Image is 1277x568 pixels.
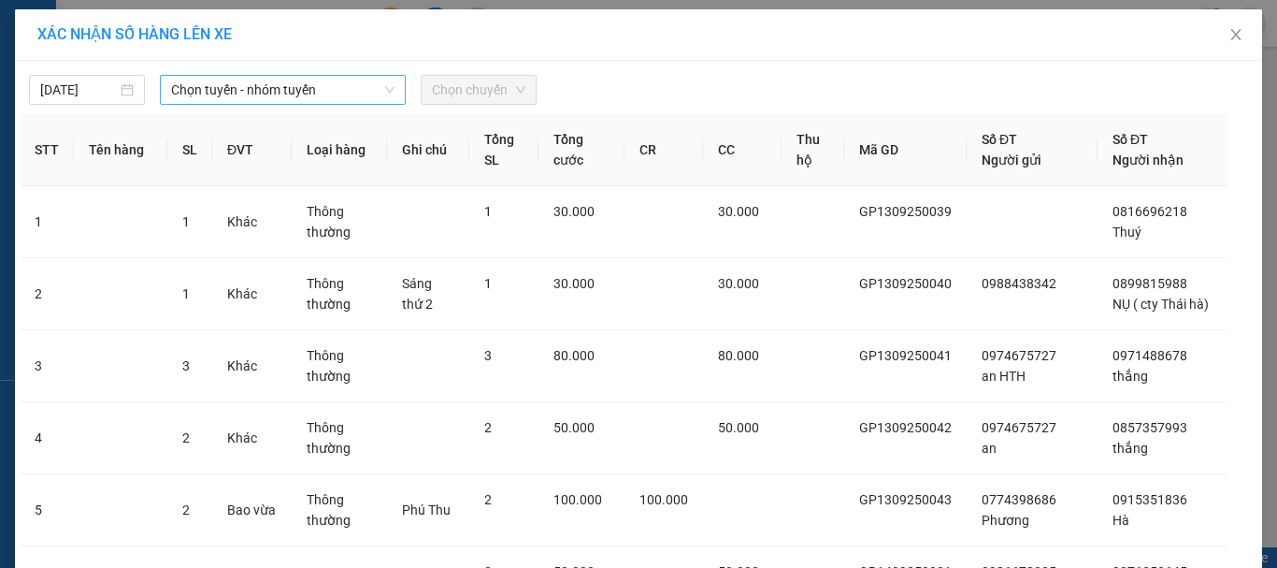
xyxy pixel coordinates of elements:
[182,502,190,517] span: 2
[292,330,386,402] td: Thông thường
[859,204,952,219] span: GP1309250039
[1112,204,1187,219] span: 0816696218
[982,132,1017,147] span: Số ĐT
[982,441,997,456] span: an
[1228,27,1243,42] span: close
[20,330,74,402] td: 3
[859,276,952,291] span: GP1309250040
[292,258,386,330] td: Thông thường
[20,186,74,258] td: 1
[982,276,1056,291] span: 0988438342
[182,286,190,301] span: 1
[553,348,595,363] span: 80.000
[639,492,688,507] span: 100.000
[182,430,190,445] span: 2
[167,114,212,186] th: SL
[292,114,386,186] th: Loại hàng
[703,114,782,186] th: CC
[1112,369,1148,384] span: thắng
[484,492,492,507] span: 2
[212,330,292,402] td: Khác
[718,348,759,363] span: 80.000
[212,114,292,186] th: ĐVT
[212,402,292,474] td: Khác
[844,114,967,186] th: Mã GD
[1112,441,1148,456] span: thắng
[469,114,538,186] th: Tổng SL
[859,492,952,507] span: GP1309250043
[37,25,232,43] span: XÁC NHẬN SỐ HÀNG LÊN XE
[859,348,952,363] span: GP1309250041
[782,114,844,186] th: Thu hộ
[20,114,74,186] th: STT
[1112,492,1187,507] span: 0915351836
[553,492,602,507] span: 100.000
[292,186,386,258] td: Thông thường
[182,214,190,229] span: 1
[1112,297,1209,312] span: NỤ ( cty Thái hà)
[553,276,595,291] span: 30.000
[171,76,395,104] span: Chọn tuyến - nhóm tuyến
[484,204,492,219] span: 1
[20,474,74,546] td: 5
[718,204,759,219] span: 30.000
[212,258,292,330] td: Khác
[402,502,451,517] span: Phú Thu
[624,114,703,186] th: CR
[982,153,1041,167] span: Người gửi
[538,114,624,186] th: Tổng cước
[20,258,74,330] td: 2
[182,358,190,373] span: 3
[1112,225,1141,240] span: Thuý
[1112,132,1148,147] span: Số ĐT
[1210,9,1262,62] button: Close
[432,76,525,104] span: Chọn chuyến
[982,492,1056,507] span: 0774398686
[74,114,167,186] th: Tên hàng
[982,348,1056,363] span: 0974675727
[1112,153,1184,167] span: Người nhận
[20,402,74,474] td: 4
[292,402,386,474] td: Thông thường
[387,114,469,186] th: Ghi chú
[1112,513,1129,528] span: Hà
[982,420,1056,435] span: 0974675727
[1112,348,1187,363] span: 0971488678
[484,348,492,363] span: 3
[859,420,952,435] span: GP1309250042
[212,474,292,546] td: Bao vừa
[384,84,395,95] span: down
[402,276,433,312] span: Sáng thứ 2
[484,420,492,435] span: 2
[718,276,759,291] span: 30.000
[718,420,759,435] span: 50.000
[40,80,117,100] input: 14/09/2025
[484,276,492,291] span: 1
[212,186,292,258] td: Khác
[292,474,386,546] td: Thông thường
[1112,276,1187,291] span: 0899815988
[553,420,595,435] span: 50.000
[553,204,595,219] span: 30.000
[1112,420,1187,435] span: 0857357993
[982,369,1026,384] span: an HTH
[982,513,1029,528] span: Phương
